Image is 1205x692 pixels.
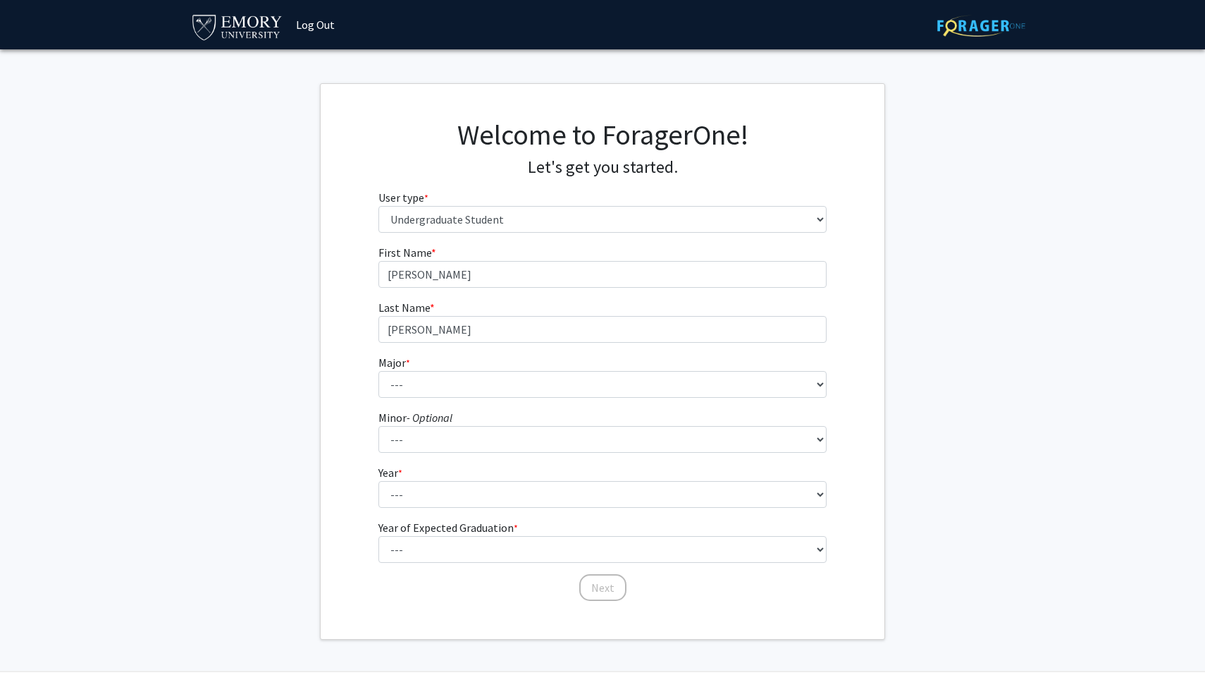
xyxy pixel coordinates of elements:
[11,629,60,681] iframe: Chat
[378,464,402,481] label: Year
[378,519,518,536] label: Year of Expected Graduation
[378,354,410,371] label: Major
[378,301,430,315] span: Last Name
[407,411,452,425] i: - Optional
[378,189,428,206] label: User type
[378,245,431,260] span: First Name
[937,15,1025,37] img: ForagerOne Logo
[378,157,827,178] h4: Let's get you started.
[378,118,827,152] h1: Welcome to ForagerOne!
[579,574,626,601] button: Next
[378,409,452,426] label: Minor
[190,11,284,42] img: Emory University Logo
